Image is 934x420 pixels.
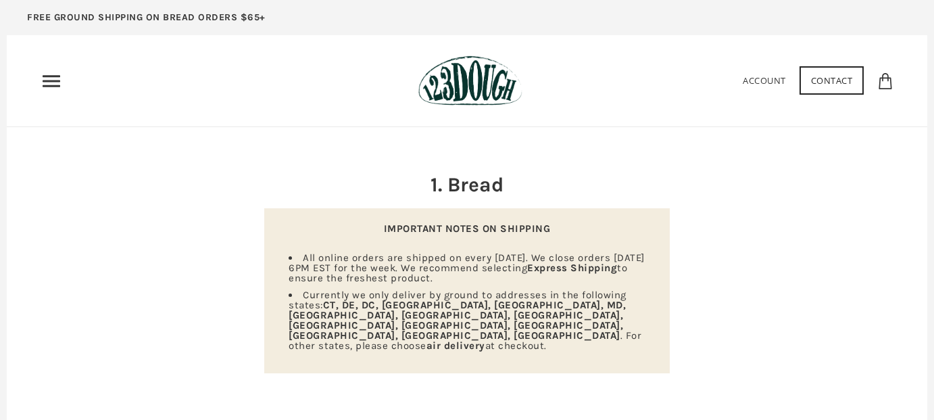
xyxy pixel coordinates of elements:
span: All online orders are shipped on every [DATE]. We close orders [DATE] 6PM EST for the week. We re... [289,252,645,284]
strong: air delivery [426,340,485,352]
strong: Express Shipping [527,262,617,274]
a: Contact [800,66,864,95]
span: Currently we only deliver by ground to addresses in the following states: . For other states, ple... [289,289,641,352]
strong: IMPORTANT NOTES ON SHIPPING [384,223,551,235]
a: Account [743,74,786,87]
a: FREE GROUND SHIPPING ON BREAD ORDERS $65+ [7,7,286,35]
strong: CT, DE, DC, [GEOGRAPHIC_DATA], [GEOGRAPHIC_DATA], MD, [GEOGRAPHIC_DATA], [GEOGRAPHIC_DATA], [GEOG... [289,299,626,342]
img: 123Dough Bakery [418,55,522,106]
p: FREE GROUND SHIPPING ON BREAD ORDERS $65+ [27,10,266,25]
nav: Primary [41,70,62,92]
h2: 1. Bread [264,170,670,199]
